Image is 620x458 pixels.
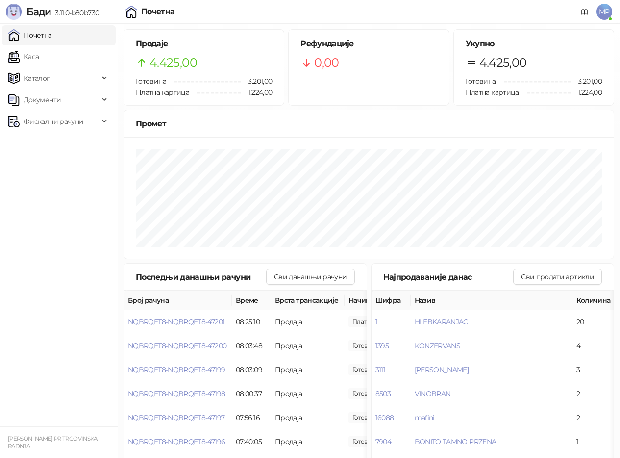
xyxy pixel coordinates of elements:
td: Продаја [271,382,345,406]
button: BONITO TAMNO PRZENA [415,437,496,446]
th: Шифра [372,291,411,310]
span: 157,00 [348,436,382,447]
span: Бади [26,6,51,18]
button: 3111 [375,365,385,374]
td: Продаја [271,334,345,358]
div: Почетна [141,8,175,16]
td: 08:00:37 [232,382,271,406]
td: 4 [572,334,617,358]
th: Време [232,291,271,310]
td: 07:56:16 [232,406,271,430]
div: Најпродаваније данас [383,271,514,283]
span: Документи [24,90,61,110]
h5: Рефундације [300,38,437,49]
th: Количина [572,291,617,310]
img: Logo [6,4,22,20]
span: Каталог [24,69,50,88]
div: Последњи данашњи рачуни [136,271,266,283]
span: 0,00 [314,53,339,72]
span: 1.224,00 [571,87,602,97]
a: Почетна [8,25,52,45]
td: Продаја [271,406,345,430]
td: 3 [572,358,617,382]
td: 20 [572,310,617,334]
button: NQBRQET8-NQBRQET8-47197 [128,413,224,422]
td: 08:03:48 [232,334,271,358]
button: mafini [415,413,435,422]
button: NQBRQET8-NQBRQET8-47200 [128,341,226,350]
td: 08:03:09 [232,358,271,382]
span: 240,00 [348,412,382,423]
td: 2 [572,406,617,430]
td: 1 [572,430,617,454]
td: Продаја [271,310,345,334]
h5: Продаје [136,38,272,49]
button: Сви данашњи рачуни [266,269,354,285]
button: VINOBRAN [415,389,451,398]
span: 794,00 [348,388,382,399]
span: Платна картица [136,88,189,96]
button: KONZERVANS [415,341,461,350]
div: Промет [136,118,602,130]
a: Каса [8,47,39,67]
td: Продаја [271,358,345,382]
td: 08:25:10 [232,310,271,334]
span: Платна картица [466,88,519,96]
span: MP [596,4,612,20]
span: 4.425,00 [479,53,527,72]
span: 248,00 [348,364,382,375]
span: 662,00 [348,340,382,351]
th: Врста трансакције [271,291,345,310]
button: 8503 [375,389,391,398]
span: Готовина [466,77,496,86]
button: NQBRQET8-NQBRQET8-47199 [128,365,225,374]
small: [PERSON_NAME] PR TRGOVINSKA RADNJA [8,435,98,450]
button: 1 [375,317,377,326]
th: Начини плаћања [345,291,443,310]
button: 16088 [375,413,394,422]
td: 07:40:05 [232,430,271,454]
a: Документација [577,4,593,20]
td: 2 [572,382,617,406]
span: 3.201,00 [241,76,272,87]
button: 7904 [375,437,391,446]
th: Број рачуна [124,291,232,310]
button: NQBRQET8-NQBRQET8-47196 [128,437,225,446]
button: NQBRQET8-NQBRQET8-47198 [128,389,225,398]
span: 1.224,00 [241,87,272,97]
button: Сви продати артикли [513,269,602,285]
button: 1395 [375,341,389,350]
th: Назив [411,291,572,310]
span: 794,00 [348,316,401,327]
span: 3.11.0-b80b730 [51,8,99,17]
button: NQBRQET8-NQBRQET8-47201 [128,317,224,326]
button: HLEBKARANJAC [415,317,468,326]
span: Фискални рачуни [24,112,83,131]
span: 3.201,00 [571,76,602,87]
button: [PERSON_NAME] [415,365,469,374]
td: Продаја [271,430,345,454]
span: 4.425,00 [149,53,197,72]
h5: Укупно [466,38,602,49]
span: Готовина [136,77,166,86]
